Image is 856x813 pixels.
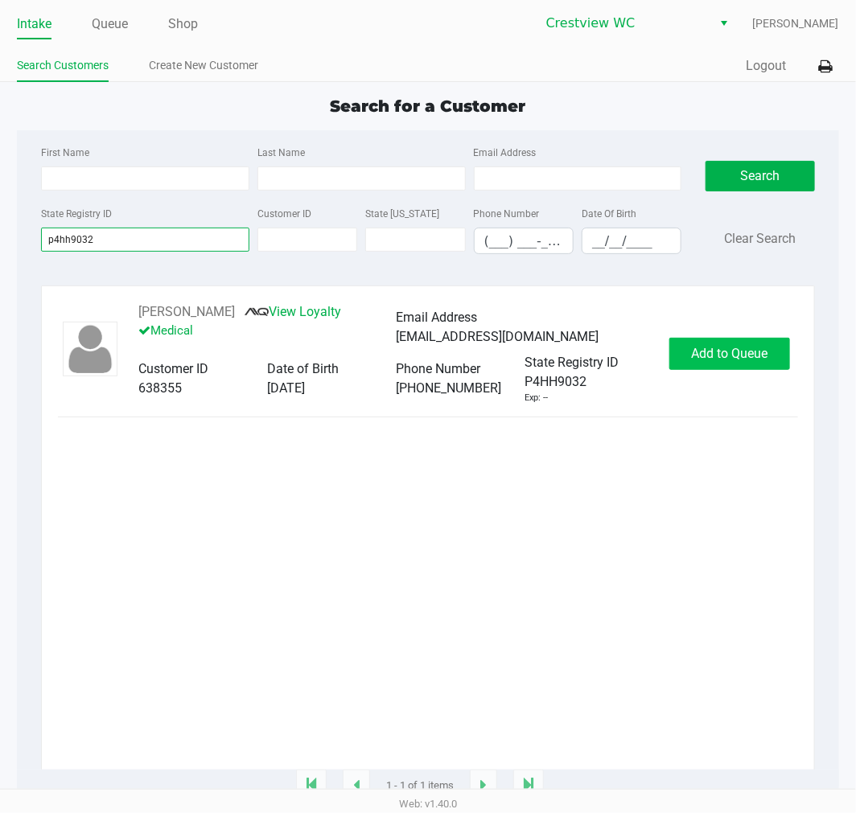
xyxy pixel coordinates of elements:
[474,146,537,160] label: Email Address
[669,338,790,370] button: Add to Queue
[399,798,457,810] span: Web: v1.40.0
[267,380,305,396] span: [DATE]
[17,13,51,35] a: Intake
[396,380,501,396] span: [PHONE_NUMBER]
[525,372,586,392] span: P4HH9032
[386,778,454,794] span: 1 - 1 of 1 items
[525,392,548,405] div: Exp: --
[343,770,370,802] app-submit-button: Previous
[713,9,736,38] button: Select
[138,322,396,340] p: Medical
[725,229,796,248] button: Clear Search
[470,770,497,802] app-submit-button: Next
[396,329,599,344] span: [EMAIL_ADDRESS][DOMAIN_NAME]
[753,15,839,32] span: [PERSON_NAME]
[41,207,112,221] label: State Registry ID
[691,346,768,361] span: Add to Queue
[138,380,182,396] span: 638355
[396,361,480,376] span: Phone Number
[582,228,681,254] kendo-maskedtextbox: Format: MM/DD/YYYY
[17,55,109,76] a: Search Customers
[396,310,477,325] span: Email Address
[267,361,339,376] span: Date of Birth
[582,228,681,253] input: Format: MM/DD/YYYY
[582,207,636,221] label: Date Of Birth
[747,56,787,76] button: Logout
[41,146,89,160] label: First Name
[474,228,574,254] kendo-maskedtextbox: Format: (999) 999-9999
[138,302,235,322] button: See customer info
[513,770,544,802] app-submit-button: Move to last page
[331,96,526,116] span: Search for a Customer
[296,770,327,802] app-submit-button: Move to first page
[525,355,619,370] span: State Registry ID
[475,228,573,253] input: Format: (999) 999-9999
[706,161,814,191] button: Search
[168,13,198,35] a: Shop
[474,207,540,221] label: Phone Number
[257,146,305,160] label: Last Name
[245,304,341,319] a: View Loyalty
[365,207,439,221] label: State [US_STATE]
[92,13,128,35] a: Queue
[149,55,258,76] a: Create New Customer
[138,361,208,376] span: Customer ID
[546,14,703,33] span: Crestview WC
[257,207,311,221] label: Customer ID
